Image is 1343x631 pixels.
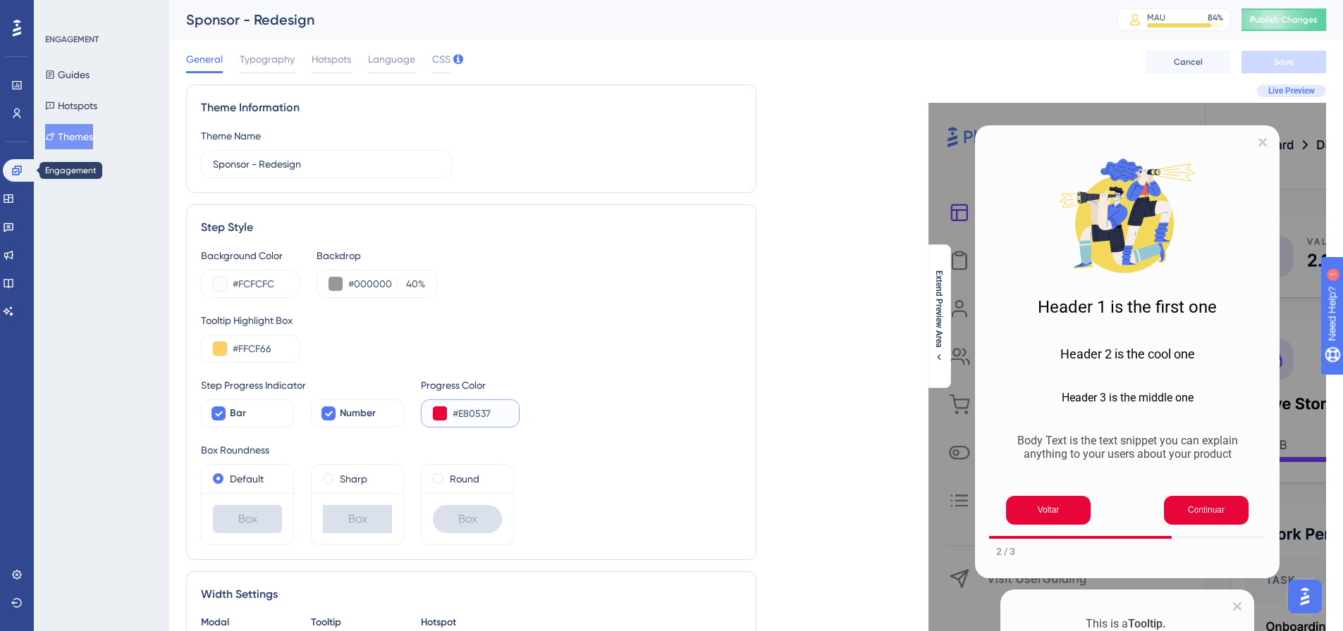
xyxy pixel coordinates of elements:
label: Sharp [340,470,367,487]
span: Hotspots [312,51,351,68]
button: Previous [1006,496,1091,525]
div: Tooltip [311,614,404,631]
div: MAU [1147,12,1165,23]
input: Theme Name [213,156,440,172]
div: Theme Name [201,127,261,144]
button: Next [1164,496,1249,525]
div: Step Style [201,219,742,236]
span: Language [368,51,415,68]
div: Tooltip Highlight Box [201,312,742,329]
button: Hotspots [45,93,97,118]
div: Theme Information [201,99,742,116]
div: Step 2 of 3 [996,546,1015,557]
button: Cancel [1146,51,1230,73]
img: Modal Media [1057,145,1198,286]
button: Publish Changes [1241,8,1326,31]
span: Typography [240,51,295,68]
b: Tooltip. [1128,617,1166,630]
p: Body Text is the text snippet you can explain anything to your users about your product [1000,434,1254,461]
div: Width Settings [201,586,742,603]
span: Number [340,405,376,422]
div: ENGAGEMENT [45,34,99,45]
button: Save [1241,51,1326,73]
iframe: UserGuiding AI Assistant Launcher [1284,575,1326,618]
div: 84 % [1208,12,1223,23]
label: % [398,275,425,292]
span: Cancel [1174,56,1203,68]
div: Box Roundness [201,442,742,458]
h1: Header 1 is the first one [1000,297,1254,317]
span: Live Preview [1268,85,1315,96]
div: Box [213,505,282,533]
span: CSS [432,51,450,68]
span: Save [1274,56,1294,68]
div: Modal [201,614,294,631]
span: Extend Preview Area [933,270,945,347]
h2: Header 2 is the cool one [1000,346,1254,361]
div: Box [433,505,502,533]
label: Default [230,470,264,487]
button: Themes [45,124,93,149]
div: Hotspot [421,614,514,631]
div: Footer [989,539,1265,564]
div: Step Progress Indicator [201,377,404,394]
div: Backdrop [317,247,437,264]
div: Box [323,505,392,533]
span: Publish Changes [1250,14,1318,25]
button: Guides [45,62,90,87]
span: Need Help? [33,4,88,20]
div: Close Preview [1251,131,1274,154]
input: % [403,275,418,292]
div: Sponsor - Redesign [186,10,1082,30]
button: Extend Preview Area [928,270,950,363]
div: Background Color [201,247,300,264]
h3: Header 3 is the middle one [1000,391,1254,404]
span: General [186,51,223,68]
span: Bar [230,405,246,422]
label: Round [450,470,479,487]
div: Close Preview [1226,595,1249,618]
div: 1 [98,7,102,18]
div: Progress Color [421,377,520,394]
